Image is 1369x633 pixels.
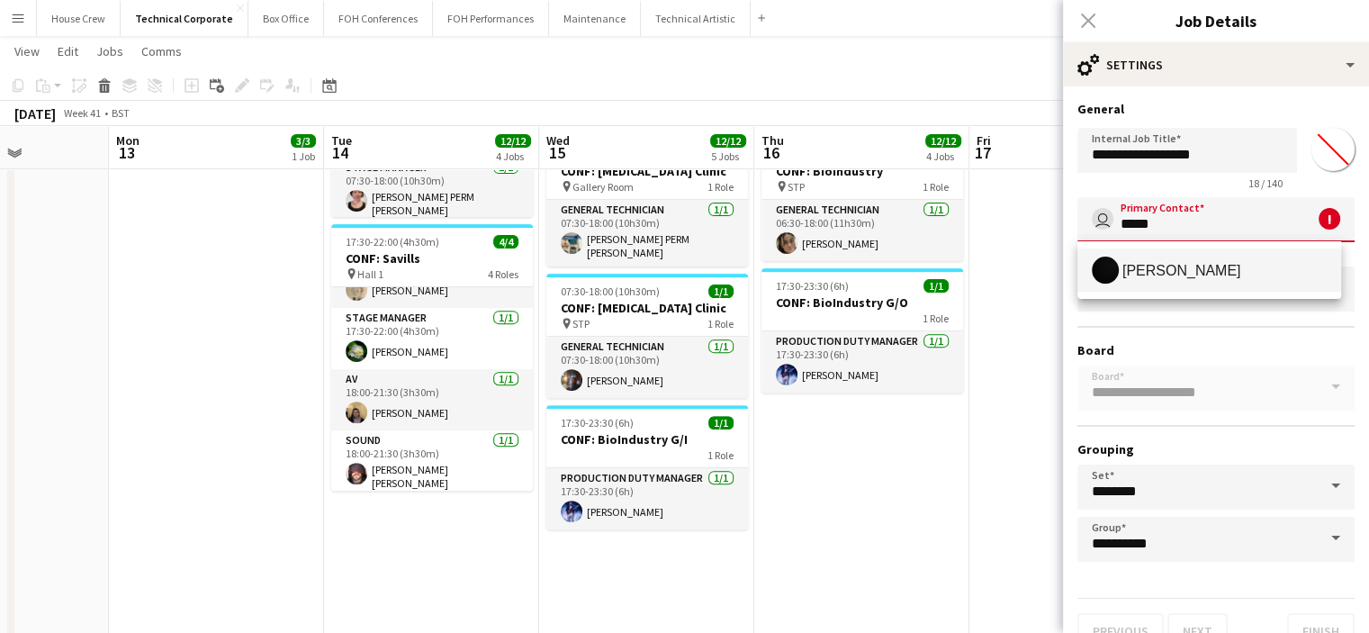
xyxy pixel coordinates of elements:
span: Hall 1 [357,267,383,281]
a: Edit [50,40,86,63]
h3: CONF: Savills [331,250,533,267]
span: Wed [546,132,570,149]
button: House Crew [37,1,121,36]
app-card-role: Stage Manager1/117:30-22:00 (4h30m)[PERSON_NAME] [331,308,533,369]
span: [PERSON_NAME] [1122,262,1241,279]
a: View [7,40,47,63]
span: 1 Role [707,317,734,330]
span: 4 Roles [488,267,518,281]
span: Mon [116,132,140,149]
div: 5 Jobs [711,149,745,163]
div: Settings [1063,43,1369,86]
app-job-card: 07:30-18:00 (10h30m)1/1CONF: [MEDICAL_DATA] Clinic Gallery Room1 RoleGeneral Technician1/107:30-1... [546,137,748,267]
button: Box Office [248,1,324,36]
h3: CONF: BioIndustry G/O [761,294,963,311]
span: 4/4 [493,235,518,249]
div: 4 Jobs [496,149,530,163]
button: Maintenance [549,1,641,36]
app-card-role: General Technician1/107:30-18:00 (10h30m)[PERSON_NAME] PERM [PERSON_NAME] [546,200,748,267]
span: Thu [761,132,784,149]
button: FOH Performances [433,1,549,36]
span: 1/1 [923,279,949,293]
app-job-card: 17:30-23:30 (6h)1/1CONF: BioIndustry G/I1 RoleProduction Duty Manager1/117:30-23:30 (6h)[PERSON_N... [546,405,748,529]
span: 1/1 [708,285,734,298]
span: 15 [544,142,570,163]
app-job-card: 17:30-23:30 (6h)1/1CONF: BioIndustry G/O1 RoleProduction Duty Manager1/117:30-23:30 (6h)[PERSON_N... [761,268,963,393]
h3: CONF: BioIndustry [761,163,963,179]
button: Technical Corporate [121,1,248,36]
span: 17:30-23:30 (6h) [561,416,634,430]
h3: Grouping [1077,441,1355,457]
app-card-role: Sound1/118:00-21:30 (3h30m)[PERSON_NAME] [PERSON_NAME] [331,430,533,497]
span: 1 Role [923,312,949,325]
span: 3/3 [291,134,316,148]
h3: Board [1077,342,1355,358]
span: STP [572,317,590,330]
span: Edit [58,43,78,59]
h3: CONF: BioIndustry G/I [546,431,748,448]
button: FOH Conferences [324,1,433,36]
span: 16 [759,142,784,163]
span: 17 [974,142,991,163]
span: 12/12 [710,134,746,148]
span: 1/1 [708,416,734,430]
span: 17:30-22:00 (4h30m) [346,235,439,249]
span: 18 / 140 [1234,176,1297,190]
span: Comms [141,43,182,59]
button: Technical Artistic [641,1,751,36]
app-card-role: Production Duty Manager1/117:30-23:30 (6h)[PERSON_NAME] [546,468,748,529]
div: BST [112,106,130,120]
span: Tue [331,132,352,149]
app-job-card: 07:30-18:00 (10h30m)1/1CONF: [MEDICAL_DATA] Clinic STP1 RoleGeneral Technician1/107:30-18:00 (10h... [546,274,748,398]
span: 17:30-23:30 (6h) [776,279,849,293]
span: Week 41 [59,106,104,120]
span: 07:30-18:00 (10h30m) [561,285,660,298]
span: 1 Role [923,180,949,194]
a: Comms [134,40,189,63]
h3: General [1077,101,1355,117]
div: [DATE] [14,104,56,122]
div: 1 Job [292,149,315,163]
app-card-role: Stage Manager1/107:30-18:00 (10h30m)[PERSON_NAME] PERM [PERSON_NAME] [331,158,533,224]
app-job-card: 17:30-22:00 (4h30m)4/4CONF: Savills Hall 14 RolesLX1/117:30-22:00 (4h30m)[PERSON_NAME]Stage Manag... [331,224,533,491]
app-card-role: General Technician1/106:30-18:00 (11h30m)[PERSON_NAME] [761,200,963,261]
span: View [14,43,40,59]
span: STP [788,180,805,194]
app-card-role: Production Duty Manager1/117:30-23:30 (6h)[PERSON_NAME] [761,331,963,393]
span: 12/12 [925,134,961,148]
app-card-role: General Technician1/107:30-18:00 (10h30m)[PERSON_NAME] [546,337,748,398]
span: 14 [329,142,352,163]
a: Jobs [89,40,131,63]
span: Fri [977,132,991,149]
h3: CONF: [MEDICAL_DATA] Clinic [546,163,748,179]
span: 1 Role [707,448,734,462]
span: Jobs [96,43,123,59]
span: 1 Role [707,180,734,194]
app-card-role: AV1/118:00-21:30 (3h30m)[PERSON_NAME] [331,369,533,430]
span: Gallery Room [572,180,634,194]
h3: Job Details [1063,9,1369,32]
span: 13 [113,142,140,163]
h3: CONF: [MEDICAL_DATA] Clinic [546,300,748,316]
app-job-card: 06:30-18:00 (11h30m)1/1CONF: BioIndustry STP1 RoleGeneral Technician1/106:30-18:00 (11h30m)[PERSO... [761,137,963,261]
span: 12/12 [495,134,531,148]
div: 4 Jobs [926,149,960,163]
